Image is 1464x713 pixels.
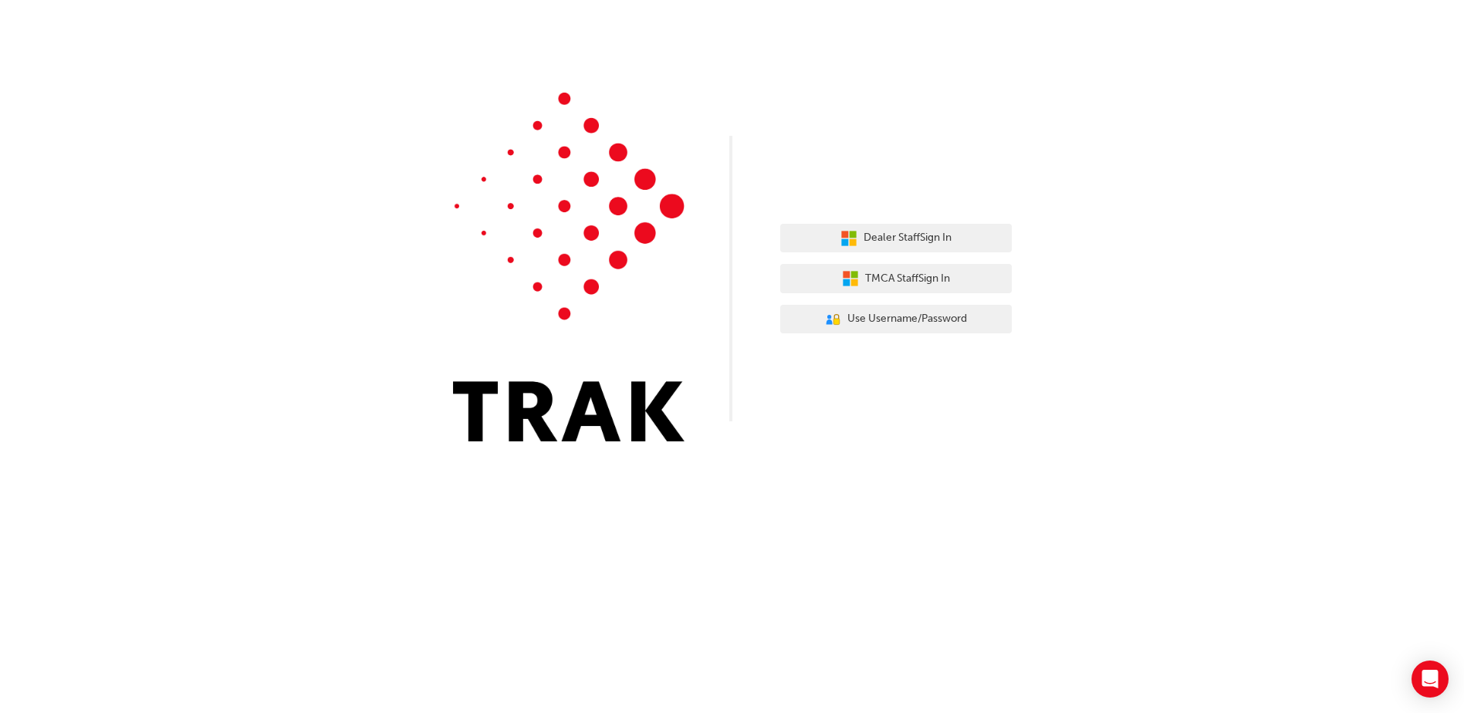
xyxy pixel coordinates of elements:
[847,310,967,328] span: Use Username/Password
[780,224,1012,253] button: Dealer StaffSign In
[453,93,685,441] img: Trak
[865,270,950,288] span: TMCA Staff Sign In
[780,305,1012,334] button: Use Username/Password
[864,229,952,247] span: Dealer Staff Sign In
[780,264,1012,293] button: TMCA StaffSign In
[1412,661,1449,698] div: Open Intercom Messenger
